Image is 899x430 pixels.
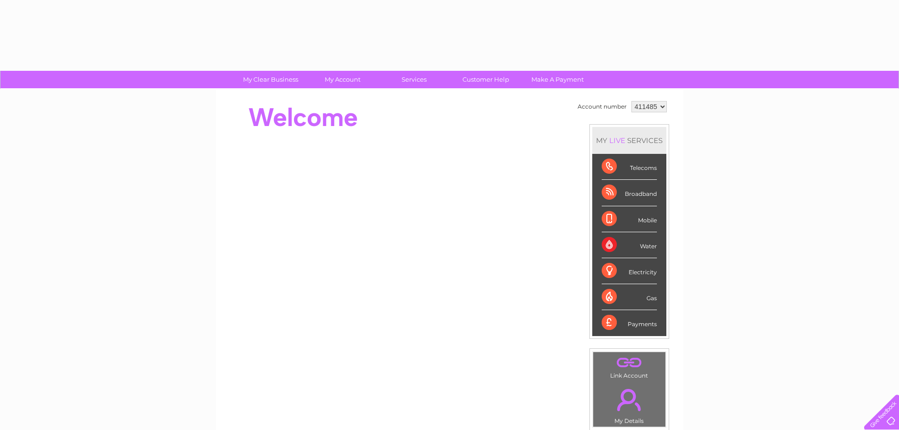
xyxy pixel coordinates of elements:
[519,71,597,88] a: Make A Payment
[602,206,657,232] div: Mobile
[602,310,657,336] div: Payments
[602,258,657,284] div: Electricity
[602,154,657,180] div: Telecoms
[232,71,310,88] a: My Clear Business
[602,232,657,258] div: Water
[596,383,663,416] a: .
[596,354,663,371] a: .
[303,71,381,88] a: My Account
[607,136,627,145] div: LIVE
[447,71,525,88] a: Customer Help
[602,180,657,206] div: Broadband
[575,99,629,115] td: Account number
[592,127,666,154] div: MY SERVICES
[593,381,666,427] td: My Details
[593,352,666,381] td: Link Account
[375,71,453,88] a: Services
[602,284,657,310] div: Gas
